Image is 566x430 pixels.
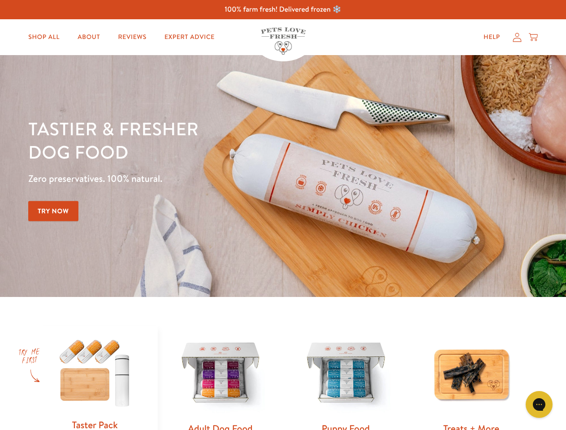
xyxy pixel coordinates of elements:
[476,28,507,46] a: Help
[28,117,368,163] h1: Tastier & fresher dog food
[521,388,557,421] iframe: Gorgias live chat messenger
[157,28,222,46] a: Expert Advice
[70,28,107,46] a: About
[111,28,153,46] a: Reviews
[28,171,368,187] p: Zero preservatives. 100% natural.
[21,28,67,46] a: Shop All
[28,201,78,221] a: Try Now
[261,27,306,55] img: Pets Love Fresh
